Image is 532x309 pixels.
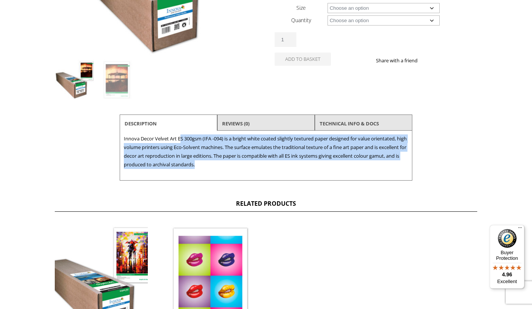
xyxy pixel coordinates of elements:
img: Innova Decor Velvet Art ES 300gsm (IFA-094) [55,60,96,100]
p: Innova Decor Velvet Art ES 300gsm (IFA -094) is a bright white coated slightly textured paper des... [124,134,408,169]
p: Share with a friend [376,56,427,65]
img: twitter sharing button [436,57,442,63]
p: Buyer Protection [490,250,524,261]
img: email sharing button [445,57,451,63]
label: Size [296,4,306,11]
p: Excellent [490,279,524,285]
input: Product quantity [275,32,296,47]
button: Menu [515,225,524,234]
label: Quantity [291,17,311,24]
h2: Related products [55,199,477,212]
img: Trusted Shops Trustmark [498,229,517,248]
img: Innova Decor Velvet Art ES 300gsm (IFA-094) - Image 2 [96,60,137,100]
img: facebook sharing button [427,57,433,63]
button: Trusted Shops TrustmarkBuyer Protection4.96Excellent [490,225,524,289]
a: Description [125,117,157,130]
button: Add to basket [275,53,331,66]
a: Reviews (0) [222,117,249,130]
a: TECHNICAL INFO & DOCS [320,117,379,130]
span: 4.96 [502,271,512,277]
